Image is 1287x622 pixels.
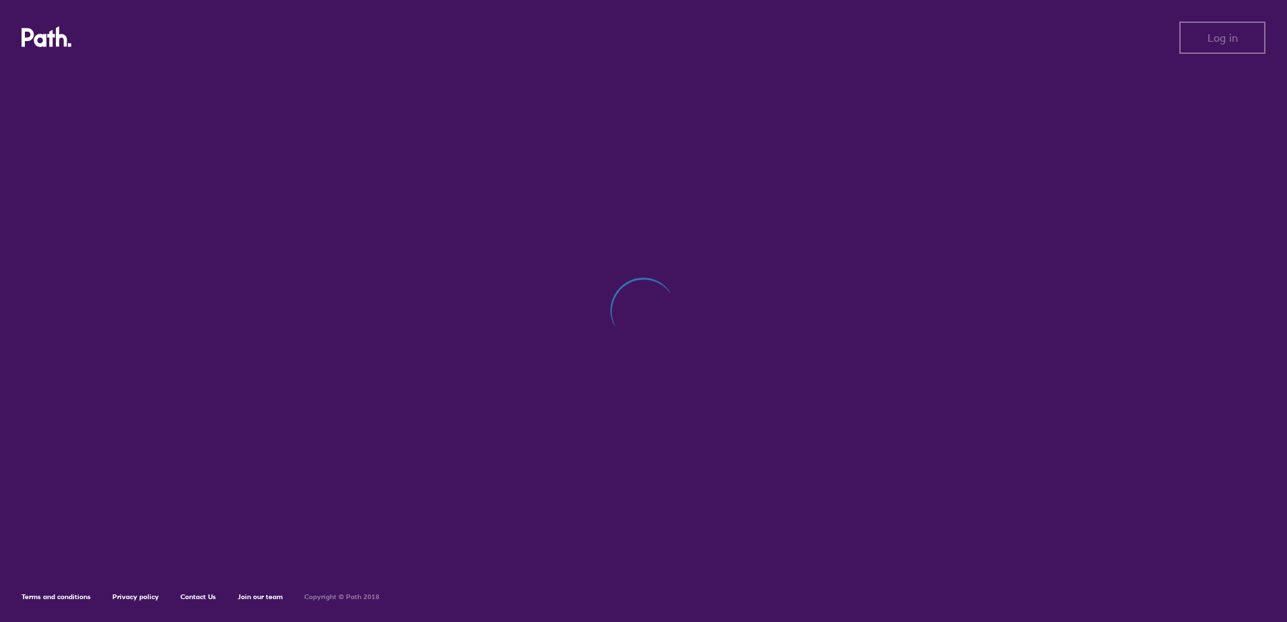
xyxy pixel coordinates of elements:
[22,592,91,601] a: Terms and conditions
[304,593,380,601] h6: Copyright © Path 2018
[238,592,283,601] a: Join our team
[1208,32,1238,44] span: Log in
[112,592,159,601] a: Privacy policy
[1179,22,1265,54] button: Log in
[180,592,216,601] a: Contact Us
